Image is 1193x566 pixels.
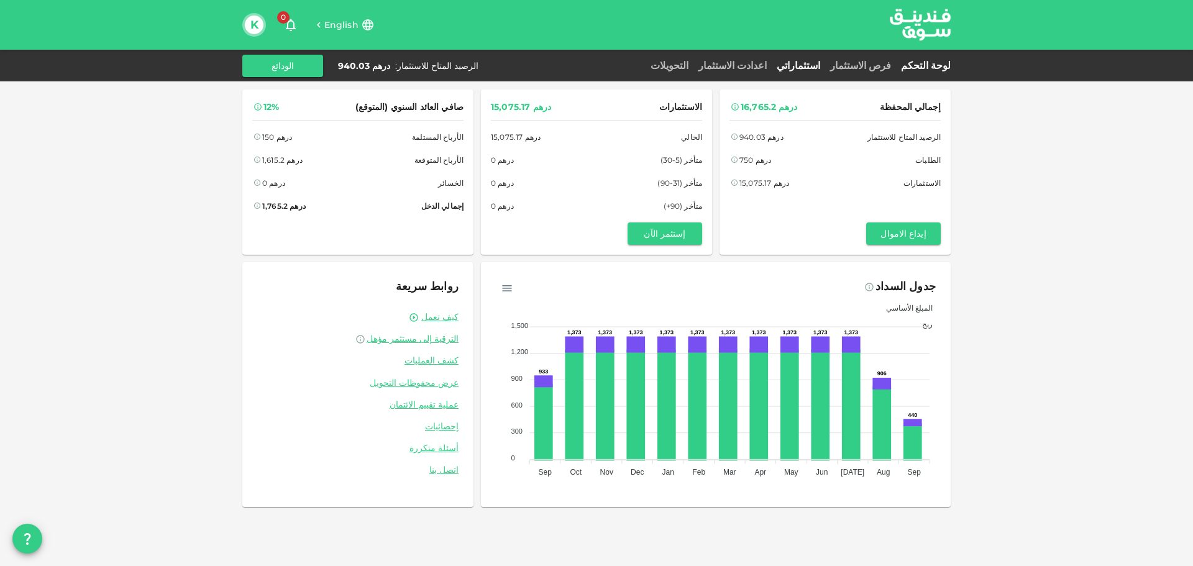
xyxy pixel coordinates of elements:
a: اتصل بنا [257,464,459,476]
a: الترقية إلى مستثمر مؤهل [257,333,459,345]
tspan: Mar [723,468,736,477]
a: لوحة التحكم [896,60,951,71]
button: الودائع [242,55,323,77]
span: الأرباح المستلمة [412,130,464,144]
div: درهم 0 [491,176,514,189]
tspan: 0 [511,454,515,462]
span: إجمالي المحفظة [880,99,941,115]
tspan: 1,200 [511,348,529,355]
div: درهم 940.03 [739,130,784,144]
div: درهم 750 [739,153,771,167]
div: درهم 0 [491,153,514,167]
div: درهم 0 [262,176,285,189]
span: الاستثمارات [659,99,702,115]
span: الاستثمارات [903,176,941,189]
tspan: Aug [877,468,890,477]
div: جدول السداد [875,277,936,297]
span: إجمالي الدخل [421,199,464,212]
span: المبلغ الأساسي [877,303,933,313]
span: الأرباح المتوقعة [414,153,464,167]
button: إيداع الاموال [866,222,941,245]
span: الخسائر [438,176,464,189]
a: إحصائيات [257,421,459,432]
tspan: Jun [816,468,828,477]
tspan: Feb [692,468,705,477]
tspan: Jan [662,468,674,477]
span: متأخر (31-90) [657,176,702,189]
button: إستثمر الآن [628,222,702,245]
span: روابط سريعة [396,280,459,293]
a: logo [890,1,951,48]
div: 12% [263,99,279,115]
span: صافي العائد السنوي (المتوقع) [355,99,464,115]
tspan: Sep [539,468,552,477]
div: درهم 940.03 [338,60,390,72]
a: عملية تقييم الائتمان [257,399,459,411]
tspan: Oct [570,468,582,477]
tspan: Dec [631,468,644,477]
span: الطلبات [915,153,941,167]
div: الرصيد المتاح للاستثمار : [395,60,478,72]
tspan: Sep [908,468,921,477]
tspan: [DATE] [841,468,864,477]
span: English [324,19,359,30]
div: درهم 1,765.2 [262,199,306,212]
a: فرص الاستثمار [825,60,896,71]
div: درهم 15,075.17 [739,176,789,189]
span: الحالي [681,130,702,144]
tspan: 600 [511,401,523,409]
div: درهم 1,615.2 [262,153,303,167]
tspan: Nov [600,468,613,477]
button: K [245,16,263,34]
div: درهم 15,075.17 [491,130,541,144]
button: 0 [278,12,303,37]
span: متأخر (90+) [664,199,702,212]
div: درهم 0 [491,199,514,212]
a: كشف العمليات [257,355,459,367]
a: استثماراتي [772,60,825,71]
span: ربح [913,319,933,329]
a: كيف تعمل [421,311,459,323]
tspan: 900 [511,375,523,382]
span: متأخر (5-30) [660,153,702,167]
tspan: 1,500 [511,322,529,329]
a: أسئلة متكررة [257,442,459,454]
div: درهم 150 [262,130,292,144]
img: logo [874,1,967,48]
tspan: May [784,468,798,477]
a: عرض محفوظات التحويل [257,377,459,389]
a: اعدادت الاستثمار [693,60,772,71]
div: درهم 16,765.2 [741,99,797,115]
tspan: Apr [754,468,766,477]
span: الرصيد المتاح للاستثمار [867,130,941,144]
span: 0 [277,11,290,24]
tspan: 300 [511,427,523,435]
span: الترقية إلى مستثمر مؤهل [367,333,459,344]
div: درهم 15,075.17 [491,99,551,115]
a: التحويلات [646,60,693,71]
button: question [12,524,42,554]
